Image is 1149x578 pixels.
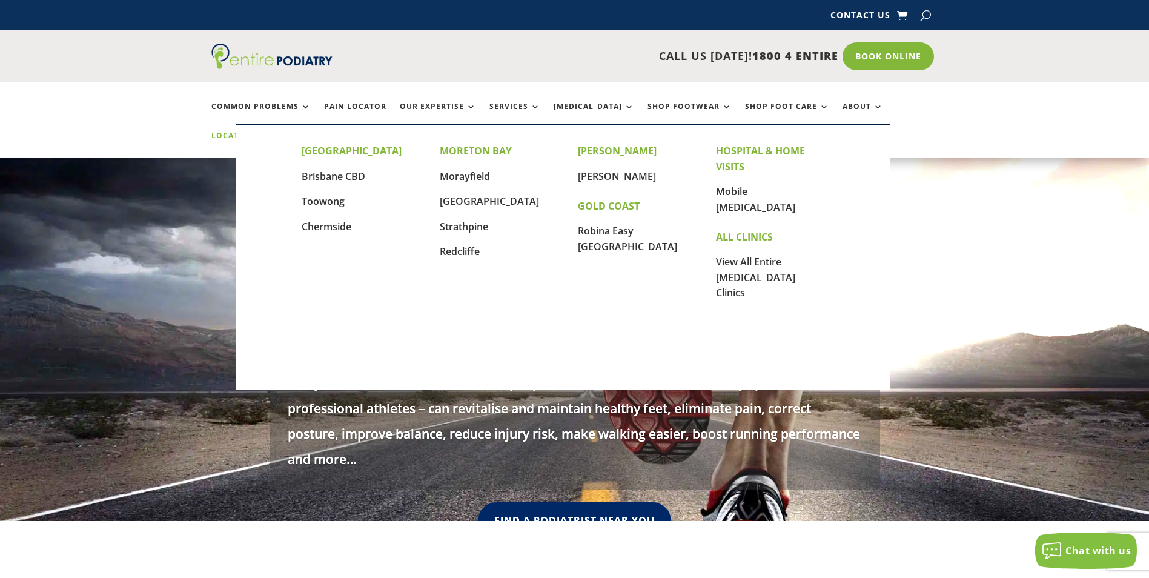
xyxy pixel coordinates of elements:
span: Chat with us [1065,544,1131,557]
strong: GOLD COAST [578,199,640,213]
strong: ALL CLINICS [716,230,773,244]
p: CALL US [DATE]! [379,48,838,64]
a: Strathpine [440,220,488,233]
a: Mobile [MEDICAL_DATA] [716,185,795,214]
strong: [GEOGRAPHIC_DATA] [302,144,402,158]
a: Contact Us [830,11,890,24]
p: Everyone – from children to seniors, people at home or at work, community sports teams to profess... [288,370,862,472]
span: 1800 4 ENTIRE [752,48,838,63]
a: Brisbane CBD [302,170,365,183]
a: Book Online [843,42,934,70]
a: View All Entire [MEDICAL_DATA] Clinics [716,255,795,299]
strong: MORETON BAY [440,144,512,158]
a: Robina Easy [GEOGRAPHIC_DATA] [578,224,677,253]
a: Chermside [302,220,351,233]
a: Pain Locator [324,102,386,128]
a: [PERSON_NAME] [578,170,656,183]
a: Our Expertise [400,102,476,128]
a: Locations [211,131,272,158]
a: Morayfield [440,170,490,183]
strong: [PERSON_NAME] [578,144,657,158]
a: [GEOGRAPHIC_DATA] [440,194,539,208]
a: Redcliffe [440,245,480,258]
strong: HOSPITAL & HOME VISITS [716,144,805,173]
a: [MEDICAL_DATA] [554,102,634,128]
a: Toowong [302,194,345,208]
img: logo (1) [211,44,333,69]
a: Common Problems [211,102,311,128]
a: Entire Podiatry [211,59,333,71]
a: Shop Foot Care [745,102,829,128]
button: Chat with us [1035,533,1137,569]
a: Services [489,102,540,128]
a: Shop Footwear [647,102,732,128]
a: About [843,102,883,128]
a: Find A Podiatrist Near You [478,502,671,539]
